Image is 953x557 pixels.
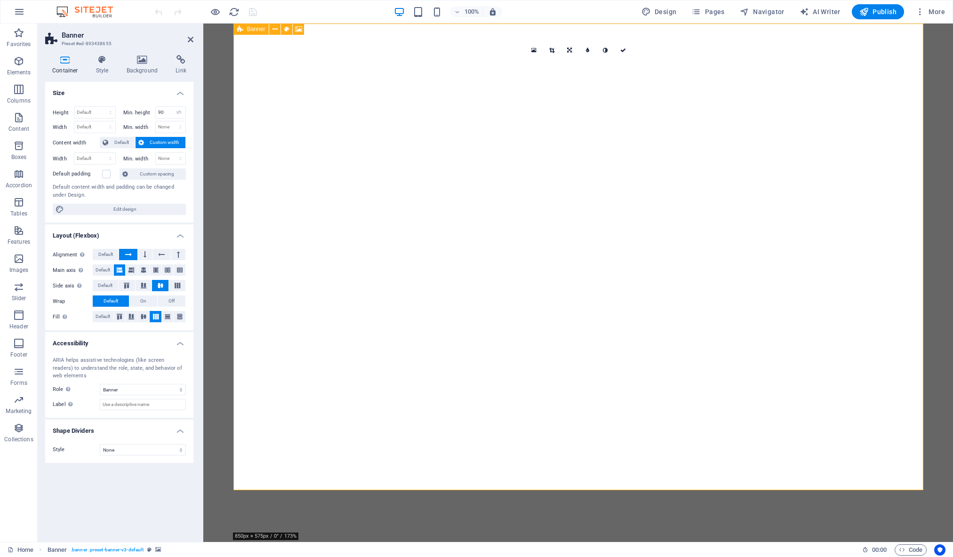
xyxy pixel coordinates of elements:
[53,249,93,261] label: Alignment
[10,351,27,358] p: Footer
[123,110,155,115] label: Min. height
[543,41,561,59] a: Crop mode
[9,323,28,330] p: Header
[89,55,120,75] h4: Style
[131,168,183,180] span: Custom spacing
[53,183,186,199] div: Default content width and padding can be changed under Design.
[450,6,483,17] button: 100%
[158,295,185,307] button: Off
[53,383,73,395] span: Role
[120,55,169,75] h4: Background
[912,4,949,19] button: More
[12,294,26,302] p: Slider
[852,4,904,19] button: Publish
[67,204,183,215] span: Edit design
[96,311,110,322] span: Default
[53,446,65,453] span: Style
[93,264,113,276] button: Default
[9,266,29,274] p: Images
[10,379,27,387] p: Forms
[53,204,186,215] button: Edit design
[614,41,632,59] a: Confirm ( ⌘ ⏎ )
[53,399,100,410] label: Label
[229,7,240,17] i: Reload page
[691,7,724,16] span: Pages
[53,265,93,276] label: Main axis
[48,544,67,556] span: Click to select. Double-click to edit
[155,547,161,552] i: This element contains a background
[740,7,785,16] span: Navigator
[800,7,841,16] span: AI Writer
[7,97,31,104] p: Columns
[6,407,32,415] p: Marketing
[638,4,681,19] div: Design (Ctrl+Alt+Y)
[120,168,186,180] button: Custom spacing
[228,6,240,17] button: reload
[45,420,193,437] h4: Shape Dividers
[736,4,788,19] button: Navigator
[596,41,614,59] a: Greyscale
[53,357,186,380] div: ARIA helps assistive technologies (like screen readers) to understand the role, state, and behavi...
[53,168,102,180] label: Default padding
[8,125,29,133] p: Content
[10,210,27,217] p: Tables
[93,311,113,322] button: Default
[7,69,31,76] p: Elements
[489,8,497,16] i: On resize automatically adjust zoom level to fit chosen device.
[45,55,89,75] h4: Container
[8,544,33,556] a: Click to cancel selection. Double-click to open Pages
[100,137,135,148] button: Default
[895,544,927,556] button: Code
[93,280,118,291] button: Default
[53,125,74,130] label: Width
[147,547,152,552] i: This element is a customizable preset
[93,249,119,260] button: Default
[53,311,93,323] label: Fill
[915,7,945,16] span: More
[62,40,175,48] h3: Preset #ed-893438655
[209,6,221,17] button: Click here to leave preview mode and continue editing
[879,546,880,553] span: :
[147,137,183,148] span: Custom width
[688,4,728,19] button: Pages
[638,4,681,19] button: Design
[140,295,146,307] span: On
[247,26,265,32] span: Banner
[899,544,922,556] span: Code
[53,280,93,292] label: Side axis
[578,41,596,59] a: Blur
[129,295,157,307] button: On
[862,544,887,556] h6: Session time
[8,238,30,246] p: Features
[53,110,74,115] label: Height
[98,280,112,291] span: Default
[934,544,945,556] button: Usercentrics
[53,156,74,161] label: Width
[11,153,27,161] p: Boxes
[4,436,33,443] p: Collections
[111,137,132,148] span: Default
[796,4,844,19] button: AI Writer
[525,41,543,59] a: Select files from the file manager, stock photos, or upload file(s)
[123,156,155,161] label: Min. width
[168,295,175,307] span: Off
[98,249,113,260] span: Default
[48,544,161,556] nav: breadcrumb
[123,125,155,130] label: Min. width
[93,295,129,307] button: Default
[561,41,578,59] a: Change orientation
[45,82,193,99] h4: Size
[6,182,32,189] p: Accordion
[53,137,100,149] label: Content width
[71,544,144,556] span: . banner .preset-banner-v3-default
[168,55,193,75] h4: Link
[464,6,479,17] h6: 100%
[859,7,897,16] span: Publish
[54,6,125,17] img: Editor Logo
[45,332,193,349] h4: Accessibility
[100,399,186,410] input: Use a descriptive name
[104,295,118,307] span: Default
[7,40,31,48] p: Favorites
[872,544,887,556] span: 00 00
[62,31,193,40] h2: Banner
